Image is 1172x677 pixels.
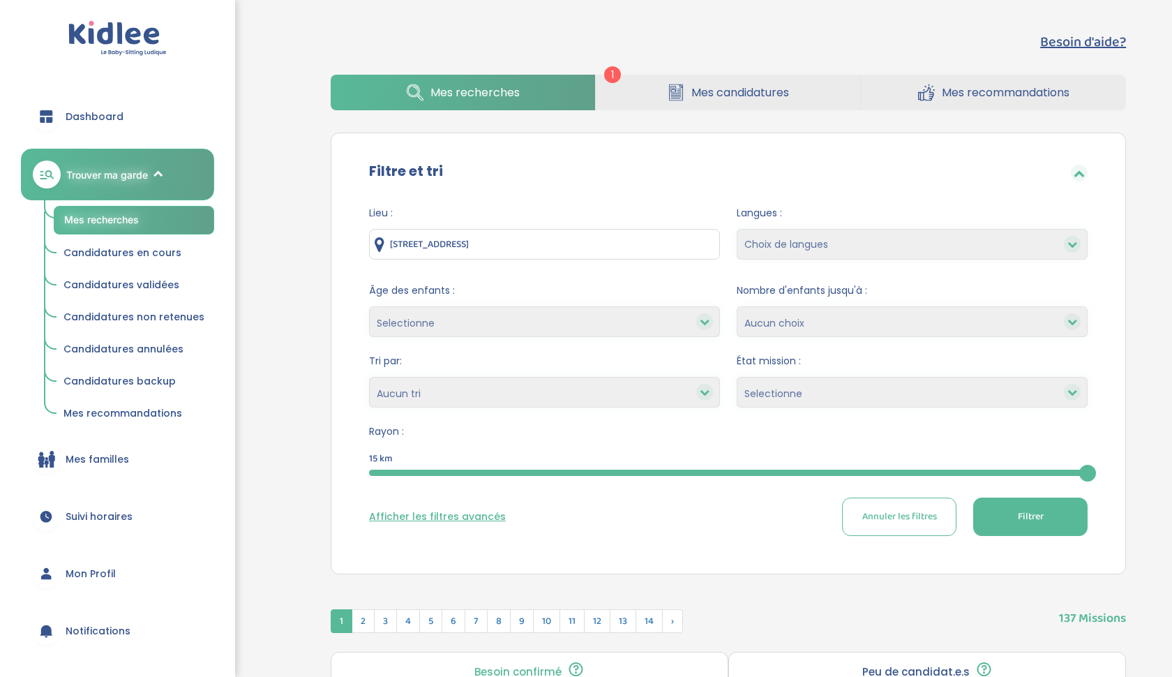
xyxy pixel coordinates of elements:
[691,84,789,101] span: Mes candidatures
[369,161,443,181] label: Filtre et tri
[66,110,123,124] span: Dashboard
[374,609,397,633] span: 3
[1040,31,1126,52] button: Besoin d'aide?
[369,206,720,221] span: Lieu :
[54,240,214,267] a: Candidatures en cours
[533,609,560,633] span: 10
[63,406,182,420] span: Mes recommandations
[21,434,214,484] a: Mes familles
[862,509,937,524] span: Annuler les filtres
[331,609,352,633] span: 1
[604,66,621,83] span: 1
[369,283,720,298] span: Âge des enfants :
[54,272,214,299] a: Candidatures validées
[369,424,1088,439] span: Rayon :
[54,336,214,363] a: Candidatures annulées
[487,609,511,633] span: 8
[510,609,534,633] span: 9
[1059,595,1126,628] span: 137 Missions
[21,491,214,542] a: Suivi horaires
[66,168,148,182] span: Trouver ma garde
[63,310,204,324] span: Candidatures non retenues
[737,206,1088,221] span: Langues :
[430,84,520,101] span: Mes recherches
[737,283,1088,298] span: Nombre d'enfants jusqu'à :
[63,246,181,260] span: Candidatures en cours
[54,206,214,235] a: Mes recherches
[369,354,720,369] span: Tri par:
[64,214,139,225] span: Mes recherches
[63,342,183,356] span: Candidatures annulées
[352,609,375,633] span: 2
[442,609,465,633] span: 6
[54,369,214,395] a: Candidatures backup
[419,609,442,633] span: 5
[737,354,1088,369] span: État mission :
[973,498,1088,536] button: Filtrer
[66,624,130,639] span: Notifications
[942,84,1069,101] span: Mes recommandations
[21,91,214,142] a: Dashboard
[636,609,663,633] span: 14
[21,606,214,656] a: Notifications
[861,75,1126,110] a: Mes recommandations
[662,609,683,633] span: Suivant »
[842,498,956,536] button: Annuler les filtres
[584,609,610,633] span: 12
[465,609,488,633] span: 7
[1018,509,1044,524] span: Filtrer
[66,452,129,467] span: Mes familles
[369,509,506,524] button: Afficher les filtres avancés
[559,609,585,633] span: 11
[63,374,176,388] span: Candidatures backup
[369,229,720,260] input: Ville ou code postale
[68,21,167,57] img: logo.svg
[596,75,860,110] a: Mes candidatures
[396,609,420,633] span: 4
[331,75,595,110] a: Mes recherches
[369,452,393,466] span: 15 km
[66,567,116,581] span: Mon Profil
[66,509,133,524] span: Suivi horaires
[54,401,214,427] a: Mes recommandations
[610,609,636,633] span: 13
[21,549,214,599] a: Mon Profil
[21,149,214,200] a: Trouver ma garde
[54,304,214,331] a: Candidatures non retenues
[63,278,179,292] span: Candidatures validées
